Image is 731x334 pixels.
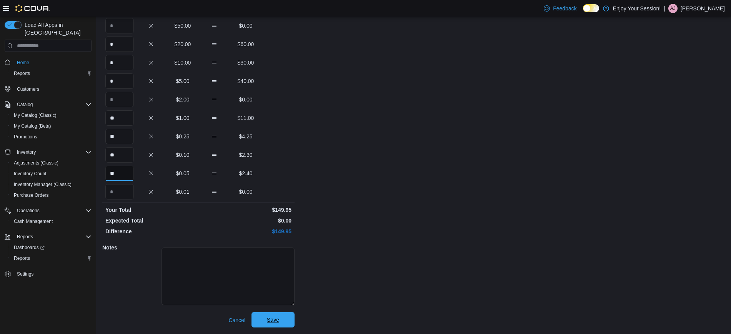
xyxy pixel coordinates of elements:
[105,228,197,235] p: Difference
[2,56,95,68] button: Home
[613,4,661,13] p: Enjoy Your Session!
[17,149,36,155] span: Inventory
[14,192,49,198] span: Purchase Orders
[8,121,95,131] button: My Catalog (Beta)
[200,206,291,214] p: $149.95
[668,4,678,13] div: Adriana Jaksic
[5,53,92,299] nav: Complex example
[14,206,92,215] span: Operations
[105,73,134,89] input: Quantity
[8,216,95,227] button: Cash Management
[14,206,43,215] button: Operations
[14,269,92,279] span: Settings
[168,151,197,159] p: $0.10
[105,129,134,144] input: Quantity
[8,168,95,179] button: Inventory Count
[105,55,134,70] input: Quantity
[105,184,134,199] input: Quantity
[200,217,291,224] p: $0.00
[105,110,134,126] input: Quantity
[11,69,92,78] span: Reports
[2,268,95,279] button: Settings
[231,169,260,177] p: $2.40
[14,134,37,140] span: Promotions
[11,132,92,141] span: Promotions
[8,253,95,264] button: Reports
[168,133,197,140] p: $0.25
[231,77,260,85] p: $40.00
[267,316,279,324] span: Save
[8,242,95,253] a: Dashboards
[14,57,92,67] span: Home
[17,271,33,277] span: Settings
[231,114,260,122] p: $11.00
[22,21,92,37] span: Load All Apps in [GEOGRAPHIC_DATA]
[11,191,52,200] a: Purchase Orders
[14,148,39,157] button: Inventory
[105,92,134,107] input: Quantity
[681,4,725,13] p: [PERSON_NAME]
[17,234,33,240] span: Reports
[231,22,260,30] p: $0.00
[105,206,197,214] p: Your Total
[14,100,92,109] span: Catalog
[105,147,134,163] input: Quantity
[8,110,95,121] button: My Catalog (Classic)
[11,217,92,226] span: Cash Management
[168,96,197,103] p: $2.00
[17,60,29,66] span: Home
[231,96,260,103] p: $0.00
[14,100,36,109] button: Catalog
[14,70,30,76] span: Reports
[11,121,54,131] a: My Catalog (Beta)
[11,132,40,141] a: Promotions
[8,158,95,168] button: Adjustments (Classic)
[11,111,60,120] a: My Catalog (Classic)
[664,4,665,13] p: |
[168,188,197,196] p: $0.01
[14,112,57,118] span: My Catalog (Classic)
[14,160,58,166] span: Adjustments (Classic)
[17,86,39,92] span: Customers
[8,179,95,190] button: Inventory Manager (Classic)
[11,217,56,226] a: Cash Management
[231,59,260,66] p: $30.00
[168,169,197,177] p: $0.05
[14,232,92,241] span: Reports
[11,158,62,168] a: Adjustments (Classic)
[11,243,92,252] span: Dashboards
[231,188,260,196] p: $0.00
[8,190,95,201] button: Purchase Orders
[105,166,134,181] input: Quantity
[228,316,245,324] span: Cancel
[17,101,33,108] span: Catalog
[14,232,36,241] button: Reports
[168,59,197,66] p: $10.00
[14,84,92,94] span: Customers
[8,131,95,142] button: Promotions
[11,69,33,78] a: Reports
[168,114,197,122] p: $1.00
[168,77,197,85] p: $5.00
[2,147,95,158] button: Inventory
[11,191,92,200] span: Purchase Orders
[14,171,47,177] span: Inventory Count
[200,228,291,235] p: $149.95
[11,180,92,189] span: Inventory Manager (Classic)
[11,243,48,252] a: Dashboards
[14,181,72,188] span: Inventory Manager (Classic)
[251,312,295,327] button: Save
[541,1,579,16] a: Feedback
[168,40,197,48] p: $20.00
[11,158,92,168] span: Adjustments (Classic)
[2,231,95,242] button: Reports
[14,58,32,67] a: Home
[14,85,42,94] a: Customers
[2,205,95,216] button: Operations
[2,99,95,110] button: Catalog
[14,269,37,279] a: Settings
[231,133,260,140] p: $4.25
[14,255,30,261] span: Reports
[583,4,599,12] input: Dark Mode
